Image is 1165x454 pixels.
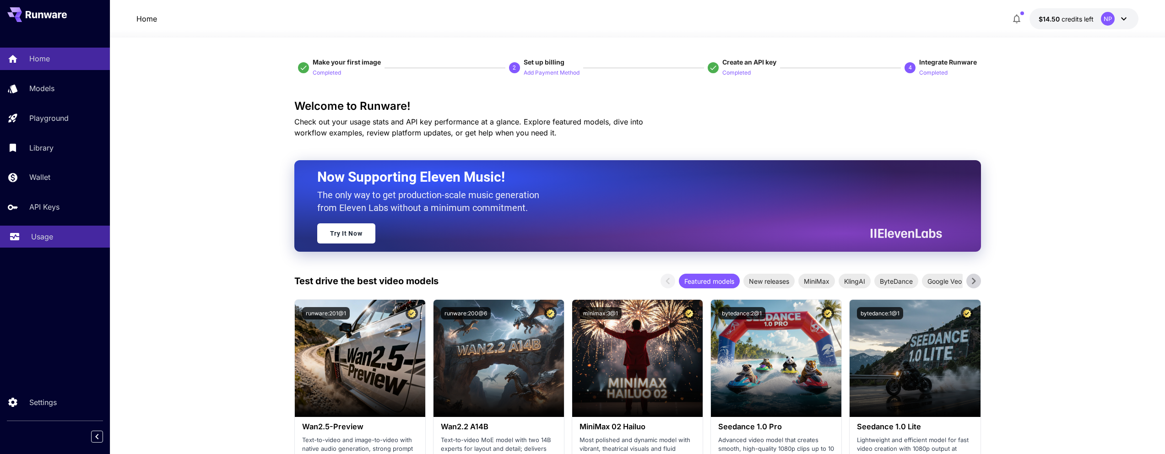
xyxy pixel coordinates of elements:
[29,397,57,408] p: Settings
[961,307,973,319] button: Certified Model – Vetted for best performance and includes a commercial license.
[29,83,54,94] p: Models
[317,189,546,214] p: The only way to get production-scale music generation from Eleven Labs without a minimum commitment.
[524,69,580,77] p: Add Payment Method
[313,67,341,78] button: Completed
[1039,15,1062,23] span: $14.50
[29,142,54,153] p: Library
[29,113,69,124] p: Playground
[822,307,834,319] button: Certified Model – Vetted for best performance and includes a commercial license.
[839,276,871,286] span: KlingAI
[743,274,795,288] div: New releases
[29,172,50,183] p: Wallet
[909,64,912,72] p: 4
[317,223,375,243] a: Try It Now
[798,274,835,288] div: MiniMax
[313,69,341,77] p: Completed
[294,117,643,137] span: Check out your usage stats and API key performance at a glance. Explore featured models, dive int...
[919,69,948,77] p: Completed
[302,422,418,431] h3: Wan2.5-Preview
[136,13,157,24] nav: breadcrumb
[544,307,557,319] button: Certified Model – Vetted for best performance and includes a commercial license.
[722,69,751,77] p: Completed
[718,307,765,319] button: bytedance:2@1
[313,58,381,66] span: Make your first image
[580,307,622,319] button: minimax:3@1
[441,307,491,319] button: runware:200@6
[919,67,948,78] button: Completed
[524,58,564,66] span: Set up billing
[91,431,103,443] button: Collapse sidebar
[857,307,903,319] button: bytedance:1@1
[406,307,418,319] button: Certified Model – Vetted for best performance and includes a commercial license.
[683,307,695,319] button: Certified Model – Vetted for best performance and includes a commercial license.
[29,201,60,212] p: API Keys
[572,300,703,417] img: alt
[294,274,439,288] p: Test drive the best video models
[295,300,425,417] img: alt
[1030,8,1138,29] button: $14.5031NP
[722,67,751,78] button: Completed
[29,53,50,64] p: Home
[294,100,981,113] h3: Welcome to Runware!
[98,428,110,445] div: Collapse sidebar
[1101,12,1115,26] div: NP
[1062,15,1094,23] span: credits left
[711,300,841,417] img: alt
[1039,14,1094,24] div: $14.5031
[857,422,973,431] h3: Seedance 1.0 Lite
[302,307,350,319] button: runware:201@1
[524,67,580,78] button: Add Payment Method
[441,422,557,431] h3: Wan2.2 A14B
[722,58,776,66] span: Create an API key
[874,276,918,286] span: ByteDance
[433,300,564,417] img: alt
[922,274,967,288] div: Google Veo
[317,168,935,186] h2: Now Supporting Eleven Music!
[679,276,740,286] span: Featured models
[839,274,871,288] div: KlingAI
[580,422,695,431] h3: MiniMax 02 Hailuo
[136,13,157,24] a: Home
[31,231,53,242] p: Usage
[743,276,795,286] span: New releases
[874,274,918,288] div: ByteDance
[919,58,977,66] span: Integrate Runware
[513,64,516,72] p: 2
[850,300,980,417] img: alt
[679,274,740,288] div: Featured models
[922,276,967,286] span: Google Veo
[798,276,835,286] span: MiniMax
[718,422,834,431] h3: Seedance 1.0 Pro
